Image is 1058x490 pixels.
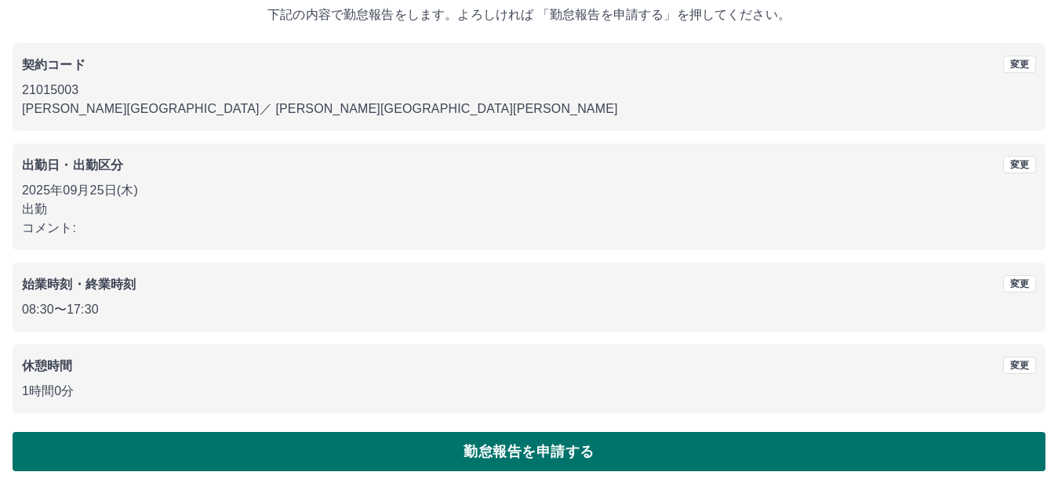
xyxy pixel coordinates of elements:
[22,359,73,372] b: 休憩時間
[1003,156,1036,173] button: 変更
[22,382,1036,401] p: 1時間0分
[22,278,136,291] b: 始業時刻・終業時刻
[22,81,1036,100] p: 21015003
[22,300,1036,319] p: 08:30 〜 17:30
[22,181,1036,200] p: 2025年09月25日(木)
[22,158,123,172] b: 出勤日・出勤区分
[22,100,1036,118] p: [PERSON_NAME][GEOGRAPHIC_DATA] ／ [PERSON_NAME][GEOGRAPHIC_DATA][PERSON_NAME]
[1003,275,1036,292] button: 変更
[22,200,1036,219] p: 出勤
[1003,357,1036,374] button: 変更
[22,58,85,71] b: 契約コード
[13,5,1045,24] p: 下記の内容で勤怠報告をします。よろしければ 「勤怠報告を申請する」を押してください。
[1003,56,1036,73] button: 変更
[13,432,1045,471] button: 勤怠報告を申請する
[22,219,1036,238] p: コメント:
